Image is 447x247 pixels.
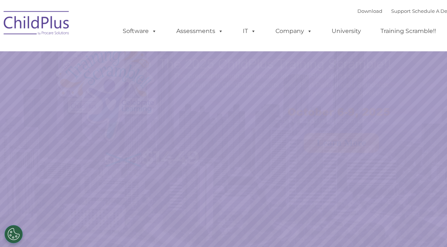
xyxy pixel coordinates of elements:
[373,24,443,38] a: Training Scramble!!
[268,24,320,38] a: Company
[235,24,263,38] a: IT
[169,24,231,38] a: Assessments
[4,225,23,243] button: Cookies Settings
[324,24,368,38] a: University
[391,8,411,14] a: Support
[304,133,379,153] a: Learn More
[357,8,382,14] a: Download
[115,24,164,38] a: Software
